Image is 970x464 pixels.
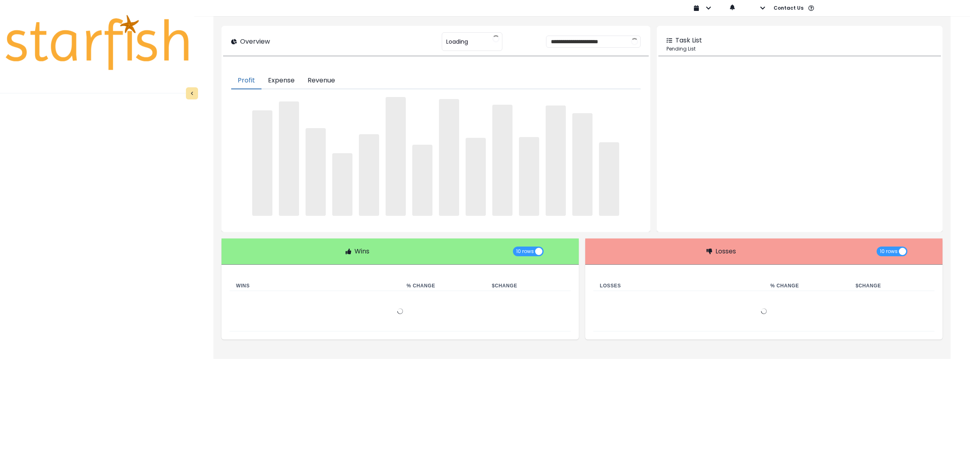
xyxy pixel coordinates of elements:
[764,281,849,291] th: % Change
[230,281,400,291] th: Wins
[439,99,459,216] span: ‌
[354,247,369,256] p: Wins
[252,110,272,216] span: ‌
[412,145,432,216] span: ‌
[400,281,485,291] th: % Change
[880,247,898,256] span: 10 rows
[231,72,261,89] button: Profit
[715,247,736,256] p: Losses
[675,36,702,45] p: Task List
[466,138,486,216] span: ‌
[446,33,468,50] span: Loading
[279,101,299,216] span: ‌
[546,105,566,216] span: ‌
[572,113,593,216] span: ‌
[359,134,379,216] span: ‌
[492,105,512,216] span: ‌
[240,37,270,46] p: Overview
[261,72,301,89] button: Expense
[386,97,406,216] span: ‌
[301,72,342,89] button: Revenue
[599,142,619,216] span: ‌
[849,281,934,291] th: $ Change
[516,247,534,256] span: 10 rows
[519,137,539,216] span: ‌
[593,281,764,291] th: Losses
[306,128,326,216] span: ‌
[666,45,933,53] p: Pending List
[332,153,352,216] span: ‌
[485,281,571,291] th: $ Change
